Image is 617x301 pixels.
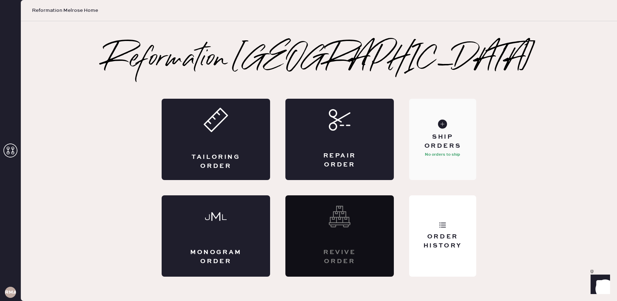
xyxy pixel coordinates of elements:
div: Monogram Order [189,248,242,266]
div: Tailoring Order [189,153,242,170]
p: No orders to ship [425,150,460,159]
div: Interested? Contact us at care@hemster.co [285,195,394,277]
div: Repair Order [313,152,366,169]
div: Order History [415,233,471,250]
h3: RMA [5,290,16,295]
div: Ship Orders [415,133,471,150]
div: Revive order [313,248,366,266]
iframe: Front Chat [584,270,614,300]
h2: Reformation [GEOGRAPHIC_DATA] [104,46,534,74]
span: Reformation Melrose Home [32,7,98,14]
